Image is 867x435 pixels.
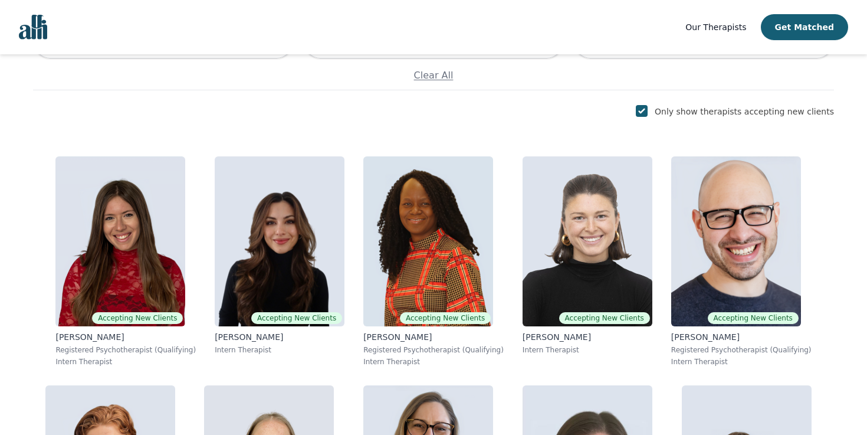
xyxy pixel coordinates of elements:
button: Get Matched [761,14,848,40]
p: Intern Therapist [363,357,504,367]
p: Intern Therapist [523,345,652,355]
span: Our Therapists [685,22,746,32]
span: Accepting New Clients [92,312,183,324]
p: [PERSON_NAME] [215,331,344,343]
span: Accepting New Clients [708,312,799,324]
p: [PERSON_NAME] [523,331,652,343]
p: Intern Therapist [55,357,196,367]
p: Registered Psychotherapist (Qualifying) [363,345,504,355]
p: [PERSON_NAME] [671,331,812,343]
p: Registered Psychotherapist (Qualifying) [55,345,196,355]
a: Alisha_LevineAccepting New Clients[PERSON_NAME]Registered Psychotherapist (Qualifying)Intern Ther... [46,147,205,376]
img: Saba_Salemi [215,156,344,326]
label: Only show therapists accepting new clients [655,107,834,116]
span: Accepting New Clients [400,312,491,324]
p: [PERSON_NAME] [55,331,196,343]
span: Accepting New Clients [251,312,342,324]
img: alli logo [19,15,47,40]
p: Intern Therapist [215,345,344,355]
a: Abby_TaitAccepting New Clients[PERSON_NAME]Intern Therapist [513,147,662,376]
p: [PERSON_NAME] [363,331,504,343]
a: Mendy_BiskAccepting New Clients[PERSON_NAME]Registered Psychotherapist (Qualifying)Intern Therapist [662,147,821,376]
img: Mendy_Bisk [671,156,801,326]
img: Grace_Nyamweya [363,156,493,326]
img: Alisha_Levine [55,156,185,326]
a: Grace_NyamweyaAccepting New Clients[PERSON_NAME]Registered Psychotherapist (Qualifying)Intern The... [354,147,513,376]
p: Clear All [33,68,834,83]
p: Registered Psychotherapist (Qualifying) [671,345,812,355]
a: Saba_SalemiAccepting New Clients[PERSON_NAME]Intern Therapist [205,147,354,376]
p: Intern Therapist [671,357,812,367]
span: Accepting New Clients [559,312,650,324]
a: Our Therapists [685,20,746,34]
img: Abby_Tait [523,156,652,326]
